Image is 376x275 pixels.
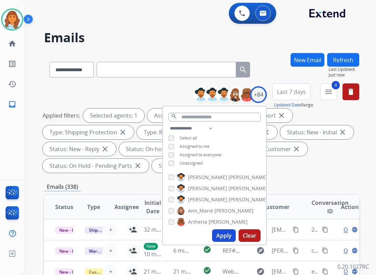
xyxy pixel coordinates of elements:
[293,226,299,233] mat-icon: content_copy
[274,102,301,108] button: Updated Date
[144,199,162,215] span: Initial Date
[44,183,81,191] p: Emails (338)
[293,268,299,275] mat-icon: content_copy
[134,162,142,170] mat-icon: close
[171,113,177,119] mat-icon: search
[250,86,267,103] div: +84
[109,225,112,234] span: +
[85,247,121,255] span: Warranty Ops
[320,83,337,100] button: 4
[8,60,16,68] mat-icon: list_alt
[43,111,80,120] p: Applied filters:
[329,67,359,72] span: Last Updated:
[43,125,134,139] div: Type: Shipping Protection
[119,142,210,156] div: Status: On-hold – Internal
[203,266,211,275] mat-icon: check_circle
[144,243,158,250] p: New
[332,81,340,89] span: 4
[188,196,227,203] span: [PERSON_NAME]
[129,246,137,255] mat-icon: person_add
[44,31,359,45] h2: Emails
[322,268,328,275] mat-icon: content_copy
[228,185,268,192] span: [PERSON_NAME]
[272,83,310,100] button: Last 7 days
[144,250,184,258] span: 10 minutes ago
[228,174,268,181] span: [PERSON_NAME]
[85,226,133,234] span: Shipping Protection
[188,185,227,192] span: [PERSON_NAME]
[322,247,328,254] mat-icon: content_copy
[338,128,347,136] mat-icon: close
[347,88,355,96] mat-icon: delete
[239,229,261,242] button: Clear
[173,247,211,254] span: 6 minutes ago
[8,100,16,109] mat-icon: inbox
[144,226,184,233] span: 32 minutes ago
[327,53,359,67] button: Refresh
[274,102,313,108] span: Range
[352,268,358,275] mat-icon: language
[352,226,358,233] mat-icon: language
[311,199,349,215] span: Conversation ID
[239,66,247,74] mat-icon: search
[277,111,286,120] mat-icon: close
[104,223,118,237] button: +
[114,203,139,211] span: Assignee
[293,247,299,254] mat-icon: content_copy
[188,218,207,225] span: Artheria
[330,195,359,219] th: Action
[152,159,245,173] div: Status: On Hold - Servicers
[292,145,301,153] mat-icon: close
[2,10,22,29] img: avatar
[55,226,88,234] span: New - Initial
[256,246,265,255] mat-icon: explore
[352,247,358,254] mat-icon: language
[43,142,116,156] div: Status: New - Reply
[272,225,289,234] span: [EMAIL_ADDRESS][DOMAIN_NAME]
[87,203,100,211] span: Type
[83,109,144,122] div: Selected agents: 1
[209,218,248,225] span: [PERSON_NAME]
[272,246,289,255] span: [PERSON_NAME][EMAIL_ADDRESS][DOMAIN_NAME]
[291,53,324,67] button: New Email
[329,72,359,78] span: Just now
[55,247,88,255] span: New - Initial
[109,246,112,255] span: +
[203,245,211,254] mat-icon: check_circle
[104,244,118,258] button: +
[137,125,206,139] div: Type: Reguard CS
[228,196,268,203] span: [PERSON_NAME]
[188,174,227,181] span: [PERSON_NAME]
[180,152,221,158] span: Assigned to everyone
[8,80,16,88] mat-icon: history
[55,203,73,211] span: Status
[180,135,197,141] span: Select all
[344,225,358,234] span: Open
[180,160,203,166] span: Unassigned
[147,109,202,122] div: Assigned to me
[337,262,369,271] p: 0.20.1027RC
[101,145,109,153] mat-icon: close
[277,90,306,93] span: Last 7 days
[180,143,210,149] span: Assigned to me
[215,207,254,214] span: [PERSON_NAME]
[188,207,213,214] span: Ann_Marie
[280,125,354,139] div: Status: New - Initial
[119,128,127,136] mat-icon: close
[8,39,16,48] mat-icon: home
[129,225,137,234] mat-icon: person_add
[212,229,236,242] button: Apply
[324,88,333,96] mat-icon: menu
[344,246,358,255] span: Open
[322,226,328,233] mat-icon: content_copy
[43,159,149,173] div: Status: On Hold - Pending Parts
[223,247,325,254] span: REF#48653 | Manual Contract Creation
[262,203,289,211] span: Customer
